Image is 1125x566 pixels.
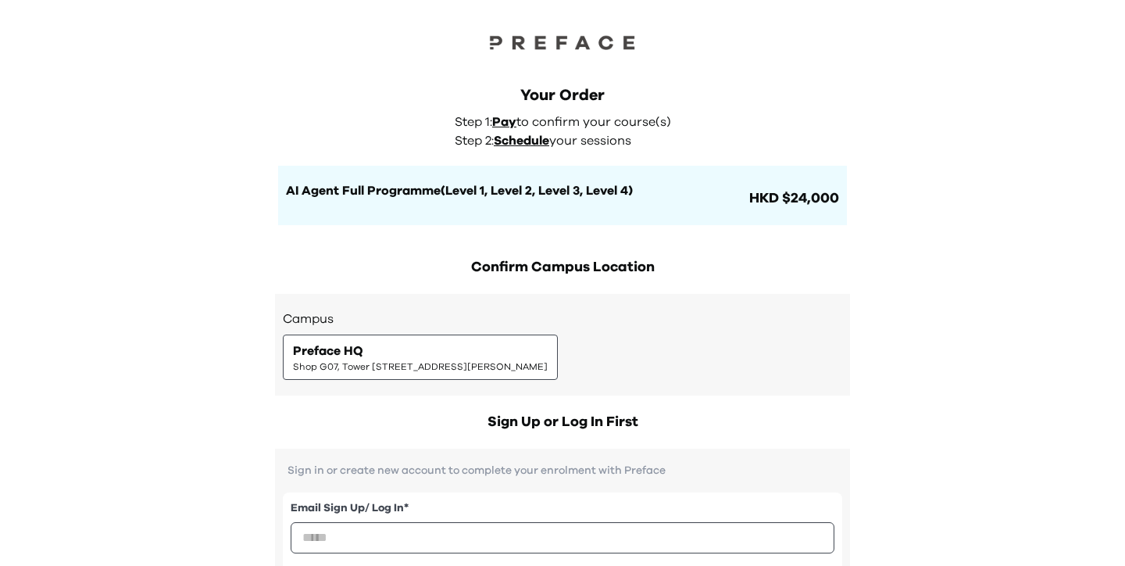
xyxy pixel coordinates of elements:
span: HKD $24,000 [746,188,839,210]
img: Preface Logo [484,31,641,53]
h1: AI Agent Full Programme(Level 1, Level 2, Level 3, Level 4) [286,181,746,200]
span: Pay [492,116,516,128]
span: Shop G07, Tower [STREET_ADDRESS][PERSON_NAME] [293,360,548,373]
span: Preface HQ [293,342,363,360]
p: Step 2: your sessions [455,131,680,150]
h2: Sign Up or Log In First [275,411,850,433]
span: Schedule [494,134,549,147]
p: Step 1: to confirm your course(s) [455,113,680,131]
h2: Confirm Campus Location [275,256,850,278]
label: Email Sign Up/ Log In * [291,500,834,517]
h3: Campus [283,310,842,328]
p: Sign in or create new account to complete your enrolment with Preface [283,464,842,477]
div: Your Order [278,84,847,106]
